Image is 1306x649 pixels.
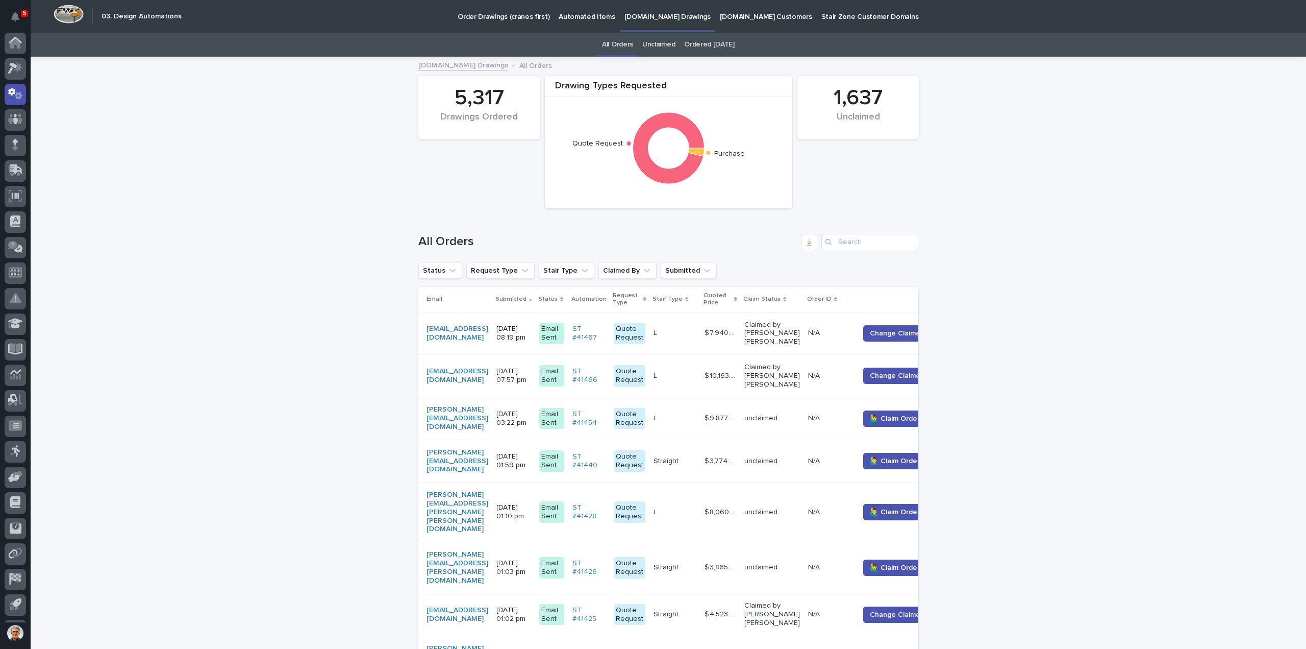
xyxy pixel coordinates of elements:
a: ST #41440 [572,452,606,470]
div: Notifications5 [13,12,26,29]
button: 🙋‍♂️ Claim Order [863,411,926,427]
p: L [654,412,659,423]
tr: [PERSON_NAME][EMAIL_ADDRESS][PERSON_NAME][PERSON_NAME][DOMAIN_NAME] [DATE] 01:10 pmEmail SentST #... [418,483,946,542]
a: [EMAIL_ADDRESS][DOMAIN_NAME] [426,606,488,623]
button: 🙋‍♂️ Claim Order [863,560,926,576]
p: All Orders [519,59,552,70]
p: L [654,327,659,338]
tr: [PERSON_NAME][EMAIL_ADDRESS][PERSON_NAME][DOMAIN_NAME] [DATE] 01:03 pmEmail SentST #41426 Quote R... [418,542,946,593]
a: [DOMAIN_NAME] Drawings [418,59,508,70]
div: Quote Request [614,450,645,472]
p: N/A [808,455,822,466]
span: 🙋‍♂️ Claim Order [870,563,920,573]
tr: [EMAIL_ADDRESS][DOMAIN_NAME] [DATE] 01:02 pmEmail SentST #41425 Quote RequestStraightStraight $ 4... [418,593,946,636]
p: [DATE] 03:22 pm [496,410,531,427]
p: Straight [654,608,681,619]
p: Email [426,294,442,305]
input: Search [821,234,918,250]
h1: All Orders [418,234,797,249]
div: Email Sent [539,450,564,472]
button: 🙋‍♂️ Claim Order [863,504,926,520]
span: 🙋‍♂️ Claim Order [870,414,920,424]
a: ST #41425 [572,606,606,623]
p: Claim Status [743,294,781,305]
p: unclaimed [744,508,800,517]
p: [DATE] 01:03 pm [496,559,531,576]
p: Straight [654,561,681,572]
button: Change Claimer [863,607,930,623]
p: Order ID [807,294,832,305]
button: Claimed By [598,262,657,279]
a: [EMAIL_ADDRESS][DOMAIN_NAME] [426,325,488,342]
span: 🙋‍♂️ Claim Order [870,507,920,517]
p: unclaimed [744,457,800,466]
p: Claimed by [PERSON_NAME] [PERSON_NAME] [744,363,800,389]
div: Email Sent [539,604,564,626]
div: Email Sent [539,323,564,344]
text: Purchase [714,151,745,158]
tr: [PERSON_NAME][EMAIL_ADDRESS][DOMAIN_NAME] [DATE] 01:59 pmEmail SentST #41440 Quote RequestStraigh... [418,440,946,482]
p: $ 9,877.00 [705,412,738,423]
button: Stair Type [539,262,594,279]
tr: [PERSON_NAME][EMAIL_ADDRESS][DOMAIN_NAME] [DATE] 03:22 pmEmail SentST #41454 Quote RequestLL $ 9,... [418,397,946,440]
p: [DATE] 08:19 pm [496,325,531,342]
a: All Orders [602,33,633,57]
div: Unclaimed [815,112,901,133]
div: Quote Request [614,557,645,579]
p: Status [538,294,558,305]
p: L [654,506,659,517]
div: Quote Request [614,365,645,387]
a: [EMAIL_ADDRESS][DOMAIN_NAME] [426,367,488,384]
button: users-avatar [5,622,26,644]
span: 🙋‍♂️ Claim Order [870,456,920,466]
h2: 03. Design Automations [102,12,182,21]
button: Status [418,262,462,279]
p: N/A [808,561,822,572]
p: Submitted [495,294,526,305]
button: Change Claimer [863,325,930,342]
div: 1,637 [815,85,901,111]
p: Stair Type [652,294,683,305]
a: ST #41426 [572,559,606,576]
p: [DATE] 01:02 pm [496,606,531,623]
p: Automation [571,294,607,305]
p: Claimed by [PERSON_NAME] [PERSON_NAME] [744,321,800,346]
div: Email Sent [539,408,564,429]
p: N/A [808,370,822,380]
button: Submitted [661,262,717,279]
p: N/A [808,608,822,619]
p: unclaimed [744,563,800,572]
a: Unclaimed [642,33,675,57]
span: Change Claimer [870,371,923,381]
p: $ 10,163.00 [705,370,738,380]
tr: [EMAIL_ADDRESS][DOMAIN_NAME] [DATE] 07:57 pmEmail SentST #41466 Quote RequestLL $ 10,163.00$ 10,1... [418,354,946,397]
a: [PERSON_NAME][EMAIL_ADDRESS][DOMAIN_NAME] [426,448,488,474]
p: L [654,370,659,380]
span: Change Claimer [870,328,923,339]
p: N/A [808,327,822,338]
p: [DATE] 07:57 pm [496,367,531,384]
a: ST #41466 [572,367,606,384]
div: Email Sent [539,501,564,523]
div: 5,317 [436,85,522,111]
p: Request Type [613,290,641,309]
p: N/A [808,412,822,423]
p: Claimed by [PERSON_NAME] [PERSON_NAME] [744,602,800,627]
button: Notifications [5,6,26,28]
p: $ 8,060.00 [705,506,738,517]
p: $ 7,940.00 [705,327,738,338]
a: [PERSON_NAME][EMAIL_ADDRESS][DOMAIN_NAME] [426,405,488,431]
div: Quote Request [614,501,645,523]
a: [PERSON_NAME][EMAIL_ADDRESS][PERSON_NAME][DOMAIN_NAME] [426,550,488,585]
img: Workspace Logo [54,5,84,23]
a: ST #41467 [572,325,606,342]
tr: [EMAIL_ADDRESS][DOMAIN_NAME] [DATE] 08:19 pmEmail SentST #41467 Quote RequestLL $ 7,940.00$ 7,940... [418,312,946,354]
button: 🙋‍♂️ Claim Order [863,453,926,469]
p: $ 3,865.00 [705,561,738,572]
div: Drawing Types Requested [545,81,792,98]
div: Quote Request [614,323,645,344]
a: ST #41454 [572,410,606,427]
div: Quote Request [614,604,645,626]
p: $ 3,774.00 [705,455,738,466]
